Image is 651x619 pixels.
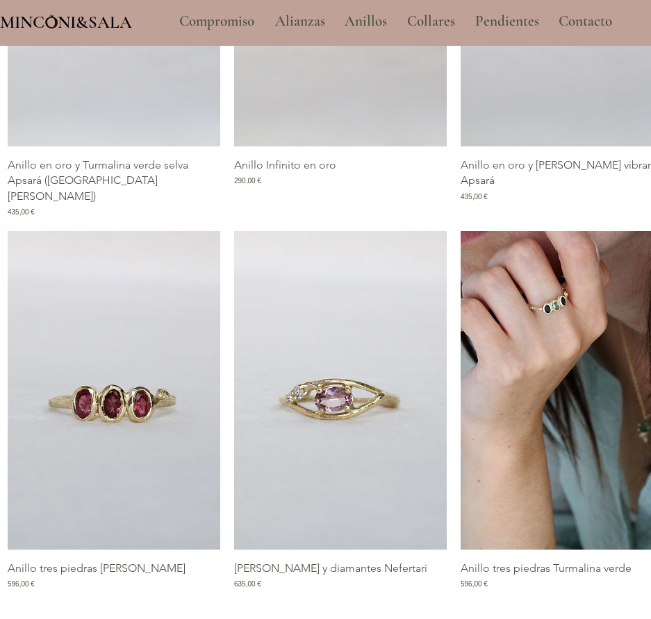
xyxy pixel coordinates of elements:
p: Anillo tres piedras [PERSON_NAME] [8,561,186,576]
a: Contacto [548,4,623,39]
div: Galería de Anillo tres piedras Turmalina rosa [8,231,220,589]
p: Anillo en oro y Turmalina verde selva Apsará ([GEOGRAPHIC_DATA][PERSON_NAME]) [8,158,220,204]
div: Galería de Anillo Turmalina rosa y diamantes Nefertari [234,231,447,589]
a: Anillo en oro y Turmalina verde selva Apsará ([GEOGRAPHIC_DATA][PERSON_NAME])435,00 € [8,158,220,217]
p: Pendientes [468,4,546,39]
span: 596,00 € [8,579,35,589]
span: 435,00 € [8,207,35,217]
a: Anillos [334,4,397,39]
a: Anillo Turmalina rosa y diamantes [234,231,447,550]
span: 635,00 € [234,579,261,589]
p: Anillos [338,4,394,39]
p: Anillo Infinito en oro [234,158,336,173]
a: Pendientes [465,4,548,39]
a: Compromiso [169,4,265,39]
a: Collares [397,4,465,39]
span: 290,00 € [234,176,261,186]
a: [PERSON_NAME] y diamantes Nefertari635,00 € [234,561,447,589]
p: Contacto [552,4,619,39]
a: Anillo tres piedras Turmalina rosa [8,231,220,550]
p: Compromiso [172,4,261,39]
a: Anillo Infinito en oro290,00 € [234,158,447,217]
p: Collares [400,4,462,39]
span: 435,00 € [461,192,488,202]
nav: Sitio [142,4,650,39]
span: 596,00 € [461,579,488,589]
img: Minconi Sala [46,15,58,28]
p: Alianzas [268,4,332,39]
a: Anillo tres piedras [PERSON_NAME]596,00 € [8,561,220,589]
a: Alianzas [265,4,334,39]
p: [PERSON_NAME] y diamantes Nefertari [234,561,427,576]
p: Anillo tres piedras Turmalina verde [461,561,632,576]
